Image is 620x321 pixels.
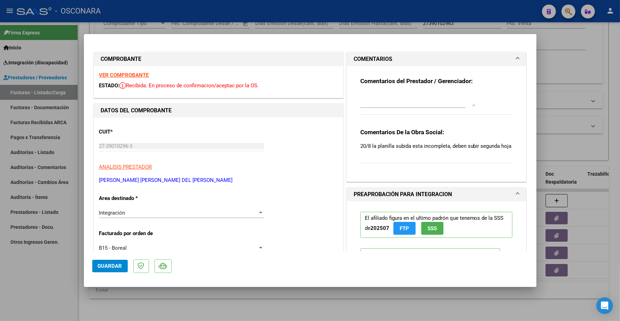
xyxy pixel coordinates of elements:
[400,225,409,232] span: FTP
[360,212,513,238] p: El afiliado figura en el ultimo padrón que tenemos de la SSS de
[596,297,613,314] div: Open Intercom Messenger
[347,52,526,66] mat-expansion-panel-header: COMENTARIOS
[360,78,473,85] strong: Comentarios del Prestador / Gerenciador:
[421,222,444,235] button: SSS
[99,230,171,238] p: Facturado por orden de
[347,66,526,182] div: COMENTARIOS
[101,107,172,114] strong: DATOS DEL COMPROBANTE
[354,190,452,199] h1: PREAPROBACIÓN PARA INTEGRACION
[99,72,149,78] a: VER COMPROBANTE
[99,194,171,202] p: Area destinado *
[370,225,389,231] strong: 202507
[99,164,152,170] span: ANALISIS PRESTADOR
[393,222,416,235] button: FTP
[99,176,338,184] p: [PERSON_NAME] [PERSON_NAME] DEL [PERSON_NAME]
[99,245,127,251] span: B15 - Boreal
[92,260,128,272] button: Guardar
[347,187,526,201] mat-expansion-panel-header: PREAPROBACIÓN PARA INTEGRACION
[98,263,122,269] span: Guardar
[360,142,513,150] p: 20/8 la planilla subida esta incompleta, deben subir segunda hoja
[120,82,259,89] span: Recibida. En proceso de confirmacion/aceptac por la OS.
[99,128,171,136] p: CUIT
[427,225,437,232] span: SSS
[101,56,142,62] strong: COMPROBANTE
[99,82,120,89] span: ESTADO:
[360,129,444,136] strong: Comentarios De la Obra Social:
[354,55,392,63] h1: COMENTARIOS
[99,210,125,216] span: Integración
